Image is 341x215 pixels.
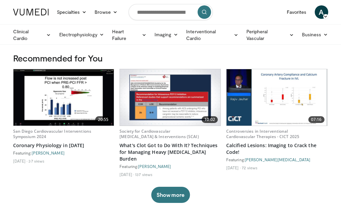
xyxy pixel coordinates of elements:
img: VuMedi Logo [13,9,49,15]
a: Controversies in Interventional Cardiovascular Therapies - CICT 2025 [226,128,299,139]
a: Calcified Lesions: Imaging to Crack the Code! [226,142,328,156]
span: 10:02 [202,116,218,123]
a: [PERSON_NAME][MEDICAL_DATA] [245,157,311,162]
li: [DATE] [13,158,28,164]
a: What's Clot Got to Do With It? Techniques for Managing Heavy [MEDICAL_DATA] Burden [120,142,221,162]
a: A [315,5,328,19]
a: 07:16 [227,69,327,126]
a: Heart Failure [108,28,150,42]
li: 37 views [28,158,44,164]
li: 137 views [135,172,152,177]
a: [PERSON_NAME] [32,150,65,155]
span: 07:16 [308,116,325,123]
a: Peripheral Vascular [242,28,298,42]
div: Featuring: [13,150,114,156]
span: 20:55 [95,116,111,123]
li: [DATE] [226,165,241,170]
img: 9bafbb38-b40d-4e9d-b4cb-9682372bf72c.620x360_q85_upscale.jpg [120,69,220,126]
a: Imaging [150,28,182,41]
h3: Recommended for You [13,53,328,63]
a: Interventional Cardio [182,28,242,42]
a: Coronary Physiology in [DATE] [13,142,114,149]
button: Show more [151,187,190,203]
li: 72 views [242,165,258,170]
li: [DATE] [120,172,134,177]
a: Favorites [283,5,311,19]
a: Society for Cardiovascular [MEDICAL_DATA] & Interventions (SCAI) [120,128,199,139]
a: Electrophysiology [55,28,108,41]
a: 20:55 [13,69,114,126]
a: Specialties [53,5,91,19]
img: 16afa83c-6ff7-4b20-998b-7eacab668e9c.620x360_q85_upscale.jpg [227,69,327,126]
a: 10:02 [120,69,220,126]
a: [PERSON_NAME] [138,164,171,169]
img: d02e6d71-9921-427a-ab27-a615a15c5bda.620x360_q85_upscale.jpg [13,69,114,126]
a: Business [298,28,332,41]
a: San Diego Cardiovascular Interventions Symposium 2024 [13,128,92,139]
a: Clinical Cardio [9,28,55,42]
div: Featuring: [120,164,221,169]
a: Browse [91,5,122,19]
div: Featuring: [226,157,328,162]
input: Search topics, interventions [129,4,213,20]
